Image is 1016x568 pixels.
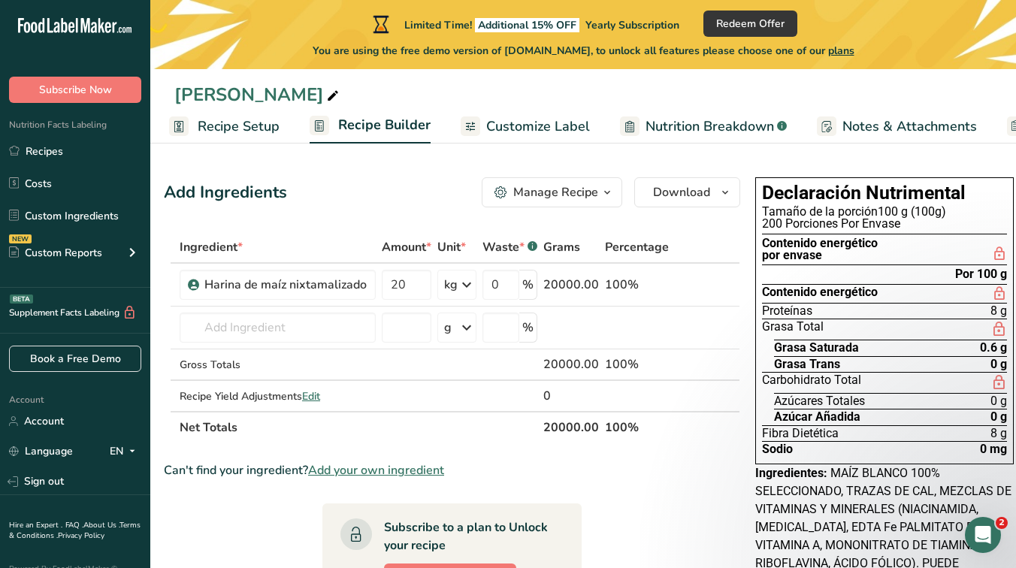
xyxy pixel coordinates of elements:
div: 100% [605,276,669,294]
div: 100 g (100g) [762,206,1007,218]
span: Unit [437,238,466,256]
span: Sodio [762,443,793,455]
div: NEW [9,234,32,243]
a: Notes & Attachments [817,110,977,144]
button: Redeem Offer [703,11,797,37]
span: 8 g [990,428,1007,440]
span: Fibra Dietética [762,428,839,440]
div: 20000.00 [543,276,599,294]
div: 0 [543,387,599,405]
div: Subscribe to a plan to Unlock your recipe [384,518,552,554]
span: 0 g [990,395,1007,407]
div: Harina de maíz nixtamalizado [204,276,367,294]
button: Subscribe Now [9,77,141,103]
div: [PERSON_NAME] [174,81,342,108]
span: Ingredient [180,238,243,256]
span: 0 mg [980,443,1007,455]
span: 8 g [990,305,1007,317]
div: Contenido energético por envase [762,237,878,262]
div: Waste [482,238,537,256]
span: Carbohidrato Total [762,374,861,391]
span: Redeem Offer [716,16,785,32]
div: 200 Porciones Por Envase [762,218,1007,230]
span: Grams [543,238,580,256]
div: BETA [10,295,33,304]
span: Recipe Builder [338,115,431,135]
h1: Declaración Nutrimental [762,184,1007,203]
a: About Us . [83,520,119,530]
span: Azúcar Añadida [774,411,860,423]
a: FAQ . [65,520,83,530]
span: Grasa Total [762,321,824,338]
span: You are using the free demo version of [DOMAIN_NAME], to unlock all features please choose one of... [313,43,854,59]
span: Download [653,183,710,201]
a: Hire an Expert . [9,520,62,530]
div: kg [444,276,458,294]
div: Add Ingredients [164,180,287,205]
a: Terms & Conditions . [9,520,141,541]
a: Recipe Builder [310,108,431,144]
span: Yearly Subscription [585,18,679,32]
th: 100% [602,411,672,443]
span: Grasa Trans [774,358,840,370]
span: Add your own ingredient [308,461,444,479]
div: Por 100 g [955,268,1007,280]
a: Language [9,438,73,464]
span: Recipe Setup [198,116,280,137]
span: Percentage [605,238,669,256]
button: Manage Recipe [482,177,622,207]
span: 0 g [990,411,1007,423]
a: Privacy Policy [58,530,104,541]
span: Grasa Saturada [774,342,859,354]
span: Nutrition Breakdown [646,116,774,137]
span: Contenido energético [762,286,878,301]
span: Customize Label [486,116,590,137]
th: 20000.00 [540,411,602,443]
input: Add Ingredient [180,313,376,343]
span: plans [828,44,854,58]
span: Azúcares Totales [774,395,865,407]
div: Limited Time! [370,15,679,33]
div: Manage Recipe [513,183,598,201]
span: Proteínas [762,305,812,317]
div: 100% [605,355,669,373]
div: 20000.00 [543,355,599,373]
a: Recipe Setup [169,110,280,144]
span: Ingredientes: [755,466,827,480]
span: 0 g [990,358,1007,370]
a: Nutrition Breakdown [620,110,787,144]
span: Amount [382,238,431,256]
span: 0.6 g [980,342,1007,354]
div: Can't find your ingredient? [164,461,740,479]
div: EN [110,443,141,461]
a: Customize Label [461,110,590,144]
span: Subscribe Now [39,82,112,98]
a: Book a Free Demo [9,346,141,372]
span: Additional 15% OFF [475,18,579,32]
iframe: Intercom live chat [965,517,1001,553]
span: Edit [302,389,320,403]
span: Notes & Attachments [842,116,977,137]
button: Download [634,177,740,207]
div: Custom Reports [9,245,102,261]
span: 2 [996,517,1008,529]
div: Recipe Yield Adjustments [180,388,376,404]
div: Gross Totals [180,357,376,373]
th: Net Totals [177,411,540,443]
div: g [444,319,452,337]
span: Tamaño de la porción [762,204,878,219]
